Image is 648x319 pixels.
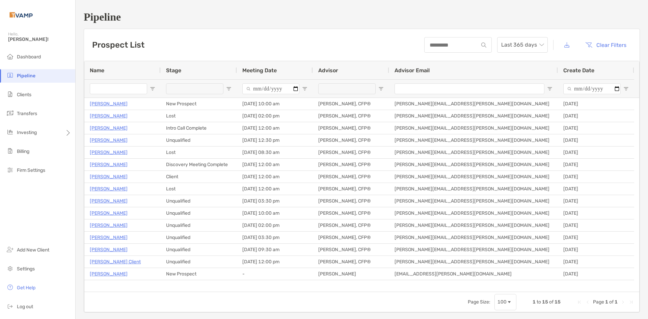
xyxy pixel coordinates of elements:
[6,90,14,98] img: clients icon
[558,268,634,280] div: [DATE]
[563,83,621,94] input: Create Date Filter Input
[302,86,307,91] button: Open Filter Menu
[90,83,147,94] input: Name Filter Input
[161,171,237,183] div: Client
[90,233,128,242] a: [PERSON_NAME]
[17,111,37,116] span: Transfers
[389,183,558,195] div: [PERSON_NAME][EMAIL_ADDRESS][PERSON_NAME][DOMAIN_NAME]
[313,268,389,280] div: [PERSON_NAME]
[237,98,313,110] div: [DATE] 10:00 am
[17,149,29,154] span: Billing
[389,147,558,158] div: [PERSON_NAME][EMAIL_ADDRESS][PERSON_NAME][DOMAIN_NAME]
[17,247,49,253] span: Add New Client
[17,54,41,60] span: Dashboard
[389,244,558,256] div: [PERSON_NAME][EMAIL_ADDRESS][PERSON_NAME][DOMAIN_NAME]
[237,244,313,256] div: [DATE] 09:30 am
[313,232,389,243] div: [PERSON_NAME], CFP®
[389,171,558,183] div: [PERSON_NAME][EMAIL_ADDRESS][PERSON_NAME][DOMAIN_NAME]
[623,86,629,91] button: Open Filter Menu
[580,37,631,52] button: Clear Filters
[90,258,141,266] p: [PERSON_NAME] Client
[558,232,634,243] div: [DATE]
[558,171,634,183] div: [DATE]
[90,197,128,205] a: [PERSON_NAME]
[8,36,71,42] span: [PERSON_NAME]!
[161,110,237,122] div: Lost
[6,109,14,117] img: transfers icon
[161,232,237,243] div: Unqualified
[161,122,237,134] div: Intro Call Complete
[558,134,634,146] div: [DATE]
[242,83,299,94] input: Meeting Date Filter Input
[389,195,558,207] div: [PERSON_NAME][EMAIL_ADDRESS][PERSON_NAME][DOMAIN_NAME]
[558,98,634,110] div: [DATE]
[90,221,128,230] a: [PERSON_NAME]
[537,299,541,305] span: to
[17,285,35,291] span: Get Help
[501,37,544,52] span: Last 365 days
[237,183,313,195] div: [DATE] 12:00 am
[615,299,618,305] span: 1
[6,264,14,272] img: settings icon
[237,219,313,231] div: [DATE] 02:00 pm
[161,183,237,195] div: Lost
[313,134,389,146] div: [PERSON_NAME], CFP®
[161,159,237,170] div: Discovery Meeting Complete
[577,299,582,305] div: First Page
[6,283,14,291] img: get-help icon
[90,209,128,217] a: [PERSON_NAME]
[318,67,338,74] span: Advisor
[90,67,104,74] span: Name
[237,268,313,280] div: -
[161,207,237,219] div: Unqualified
[84,11,640,23] h1: Pipeline
[313,256,389,268] div: [PERSON_NAME], CFP®
[558,219,634,231] div: [DATE]
[558,147,634,158] div: [DATE]
[237,110,313,122] div: [DATE] 02:00 pm
[6,245,14,254] img: add_new_client icon
[389,110,558,122] div: [PERSON_NAME][EMAIL_ADDRESS][PERSON_NAME][DOMAIN_NAME]
[237,159,313,170] div: [DATE] 12:00 am
[555,299,561,305] span: 15
[226,86,232,91] button: Open Filter Menu
[389,98,558,110] div: [PERSON_NAME][EMAIL_ADDRESS][PERSON_NAME][DOMAIN_NAME]
[150,86,155,91] button: Open Filter Menu
[17,304,33,310] span: Log out
[6,166,14,174] img: firm-settings icon
[313,244,389,256] div: [PERSON_NAME], CFP®
[90,136,128,144] a: [PERSON_NAME]
[237,134,313,146] div: [DATE] 12:30 pm
[6,147,14,155] img: billing icon
[237,232,313,243] div: [DATE] 03:30 pm
[558,122,634,134] div: [DATE]
[161,244,237,256] div: Unqualified
[90,185,128,193] a: [PERSON_NAME]
[161,98,237,110] div: New Prospect
[497,299,507,305] div: 100
[395,83,544,94] input: Advisor Email Filter Input
[90,270,128,278] a: [PERSON_NAME]
[90,172,128,181] a: [PERSON_NAME]
[90,112,128,120] a: [PERSON_NAME]
[558,244,634,256] div: [DATE]
[90,100,128,108] a: [PERSON_NAME]
[17,167,45,173] span: Firm Settings
[161,256,237,268] div: Unqualified
[161,195,237,207] div: Unqualified
[558,110,634,122] div: [DATE]
[237,122,313,134] div: [DATE] 12:00 am
[92,40,144,50] h3: Prospect List
[313,110,389,122] div: [PERSON_NAME], CFP®
[237,256,313,268] div: [DATE] 12:00 pm
[609,299,614,305] span: of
